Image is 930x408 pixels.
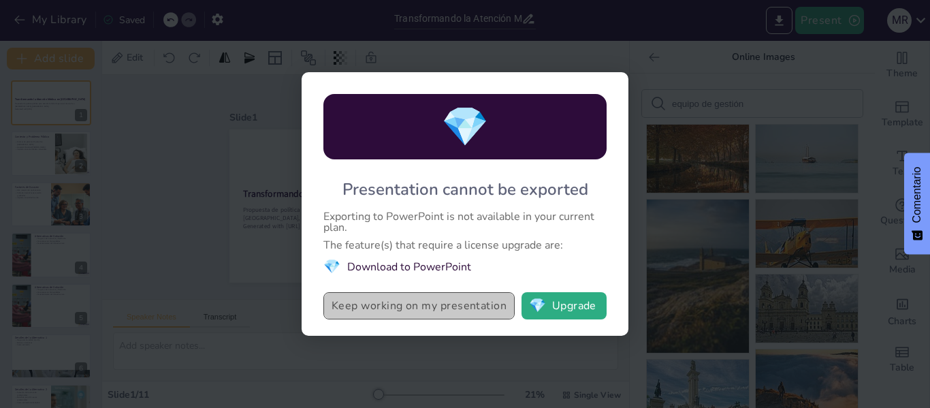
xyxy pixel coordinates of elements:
div: Exporting to PowerPoint is not available in your current plan. [323,211,607,233]
button: Keep working on my presentation [323,292,515,319]
li: Download to PowerPoint [323,257,607,276]
span: diamond [441,101,489,153]
button: Comentarios - Mostrar encuesta [904,153,930,255]
font: Comentario [911,167,923,223]
button: diamondUpgrade [522,292,607,319]
span: diamond [323,257,340,276]
span: diamond [529,299,546,313]
div: Presentation cannot be exported [342,178,588,200]
div: The feature(s) that require a license upgrade are: [323,240,607,251]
